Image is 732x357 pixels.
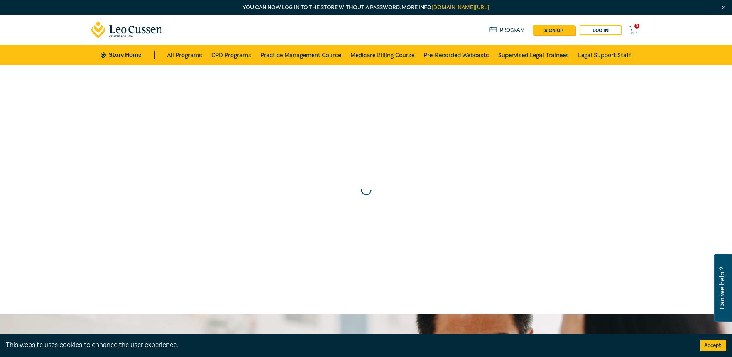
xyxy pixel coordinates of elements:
[424,45,489,65] a: Pre-Recorded Webcasts
[101,51,154,59] a: Store Home
[260,45,341,65] a: Practice Management Course
[6,340,689,350] div: This website uses cookies to enhance the user experience.
[91,3,641,12] p: You can now log in to the store without a password. More info
[720,4,727,11] img: Close
[489,26,525,34] a: Program
[578,45,631,65] a: Legal Support Staff
[634,24,639,29] span: 0
[211,45,251,65] a: CPD Programs
[718,259,726,318] span: Can we help ?
[580,25,622,35] a: Log in
[431,4,489,11] a: [DOMAIN_NAME][URL]
[533,25,575,35] a: sign up
[700,340,726,351] button: Accept cookies
[498,45,569,65] a: Supervised Legal Trainees
[350,45,414,65] a: Medicare Billing Course
[167,45,202,65] a: All Programs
